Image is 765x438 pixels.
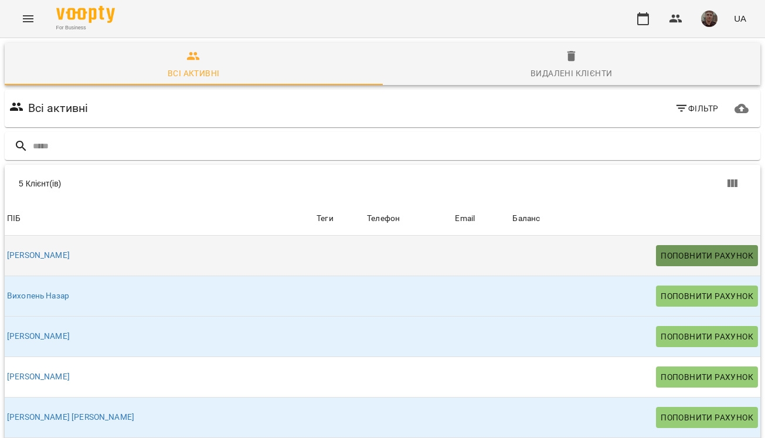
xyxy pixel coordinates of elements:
h6: Всі активні [28,99,89,117]
span: Поповнити рахунок [661,289,753,303]
button: Поповнити рахунок [656,366,758,388]
div: Sort [455,212,475,226]
button: Поповнити рахунок [656,286,758,307]
div: ПІБ [7,212,21,226]
div: Sort [367,212,400,226]
img: Voopty Logo [56,6,115,23]
div: Table Toolbar [5,165,760,202]
a: [PERSON_NAME] [7,250,70,262]
div: Sort [512,212,540,226]
span: Фільтр [675,101,719,116]
span: Баланс [512,212,758,226]
div: Email [455,212,475,226]
div: Баланс [512,212,540,226]
a: [PERSON_NAME] [PERSON_NAME] [7,412,134,423]
button: Фільтр [670,98,723,119]
span: Телефон [367,212,450,226]
span: For Business [56,24,115,32]
div: Теги [317,212,362,226]
button: UA [729,8,751,29]
span: Email [455,212,508,226]
span: ПІБ [7,212,312,226]
button: Поповнити рахунок [656,326,758,347]
span: Поповнити рахунок [661,330,753,344]
span: UA [734,12,746,25]
span: Поповнити рахунок [661,249,753,263]
span: Поповнити рахунок [661,370,753,384]
div: Видалені клієнти [531,66,612,80]
button: Menu [14,5,42,33]
a: Вихопень Назар [7,290,69,302]
button: Поповнити рахунок [656,245,758,266]
div: 5 Клієнт(ів) [19,178,390,189]
button: Поповнити рахунок [656,407,758,428]
button: Показати колонки [718,169,746,198]
span: Поповнити рахунок [661,410,753,425]
div: Всі активні [168,66,219,80]
div: Sort [7,212,21,226]
div: Телефон [367,212,400,226]
a: [PERSON_NAME] [7,331,70,342]
a: [PERSON_NAME] [7,371,70,383]
img: 0a0415dca1f61a04ddb9dd3fb0ef47a2.jpg [701,11,718,27]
